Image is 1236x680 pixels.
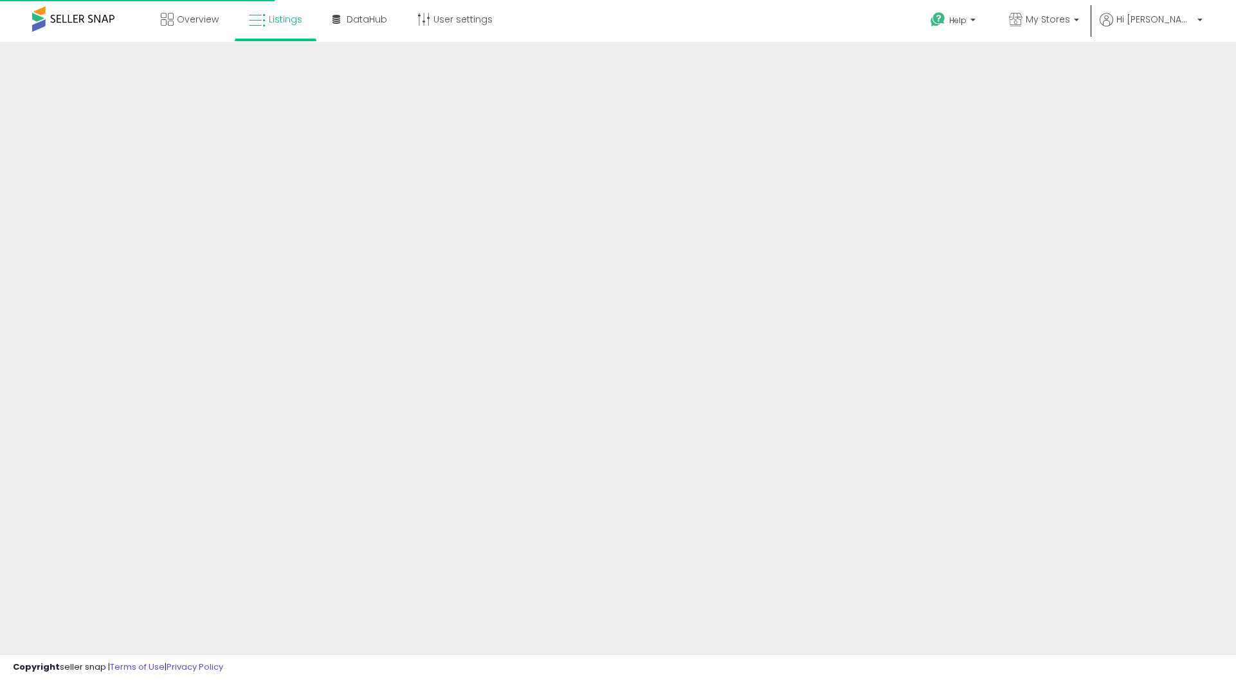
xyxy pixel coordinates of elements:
span: DataHub [347,13,387,26]
span: Hi [PERSON_NAME] [1116,13,1194,26]
span: Help [949,15,967,26]
i: Get Help [930,12,946,28]
a: Help [920,2,988,42]
a: Hi [PERSON_NAME] [1100,13,1203,42]
span: My Stores [1026,13,1070,26]
span: Listings [269,13,302,26]
span: Overview [177,13,219,26]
